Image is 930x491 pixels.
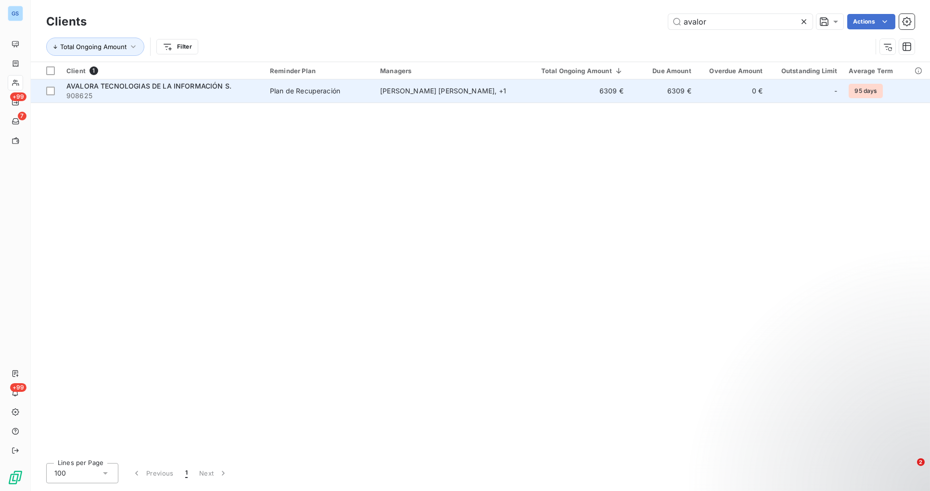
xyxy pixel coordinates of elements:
span: 1 [185,468,188,478]
span: 100 [54,468,66,478]
span: Total Ongoing Amount [60,43,127,51]
h3: Clients [46,13,87,30]
button: 1 [179,463,193,483]
div: Managers [380,67,520,75]
div: Average Term [849,67,924,75]
iframe: Intercom live chat [897,458,920,481]
span: 1 [89,66,98,75]
td: 6309 € [629,79,697,103]
div: [PERSON_NAME] [PERSON_NAME] , + 1 [380,86,520,96]
input: Search [668,14,813,29]
button: Next [193,463,234,483]
td: 0 € [697,79,769,103]
span: Client [66,67,86,75]
span: 95 days [849,84,882,98]
span: +99 [10,92,26,101]
button: Filter [156,39,198,54]
div: GS [8,6,23,21]
button: Actions [847,14,895,29]
div: Reminder Plan [270,67,369,75]
div: Due Amount [635,67,691,75]
span: +99 [10,383,26,392]
iframe: Intercom notifications message [738,398,930,465]
span: 2 [917,458,925,466]
div: Plan de Recuperación [270,86,340,96]
div: Total Ongoing Amount [532,67,624,75]
button: Previous [126,463,179,483]
span: AVALORA TECNOLOGIAS DE LA INFORMACIÓN S. [66,82,231,90]
div: Overdue Amount [703,67,763,75]
td: 6309 € [526,79,629,103]
button: Total Ongoing Amount [46,38,144,56]
span: 908625 [66,91,258,101]
span: - [834,86,837,96]
div: Outstanding Limit [775,67,838,75]
img: Logo LeanPay [8,470,23,485]
span: 7 [18,112,26,120]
